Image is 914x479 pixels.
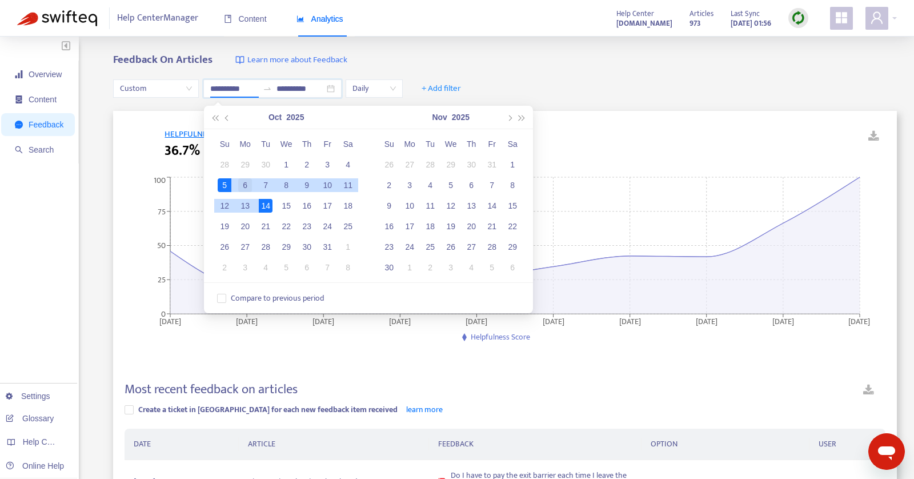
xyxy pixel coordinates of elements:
[276,134,296,154] th: We
[218,178,231,192] div: 5
[154,174,166,187] tspan: 100
[382,158,396,171] div: 26
[444,219,458,233] div: 19
[255,216,276,237] td: 2025-10-21
[399,237,420,257] td: 2025-11-24
[320,261,334,274] div: 7
[870,11,884,25] span: user
[276,257,296,278] td: 2025-11-05
[320,240,334,254] div: 31
[157,239,166,252] tspan: 50
[218,261,231,274] div: 2
[235,54,347,67] a: Learn more about Feedback
[218,158,231,171] div: 28
[214,195,235,216] td: 2025-10-12
[29,145,54,154] span: Search
[485,158,499,171] div: 31
[403,240,416,254] div: 24
[689,7,713,20] span: Articles
[403,219,416,233] div: 17
[300,199,314,213] div: 16
[440,175,461,195] td: 2025-11-05
[461,154,482,175] td: 2025-10-30
[165,127,242,141] span: HELPFULNESS SCORE
[247,54,347,67] span: Learn more about Feedback
[379,134,399,154] th: Su
[296,237,317,257] td: 2025-10-30
[464,178,478,192] div: 6
[15,95,23,103] span: container
[543,314,564,328] tspan: [DATE]
[420,154,440,175] td: 2025-10-28
[296,257,317,278] td: 2025-11-06
[338,154,358,175] td: 2025-10-04
[390,314,411,328] tspan: [DATE]
[464,261,478,274] div: 4
[320,199,334,213] div: 17
[117,7,198,29] span: Help Center Manager
[255,134,276,154] th: Tu
[224,15,232,23] span: book
[485,240,499,254] div: 28
[15,121,23,129] span: message
[444,199,458,213] div: 12
[485,261,499,274] div: 5
[482,195,502,216] td: 2025-11-14
[235,257,255,278] td: 2025-11-03
[259,178,272,192] div: 7
[317,175,338,195] td: 2025-10-10
[471,330,530,344] span: Helpfulness Score
[259,199,272,213] div: 14
[317,195,338,216] td: 2025-10-17
[268,106,282,129] button: Oct
[6,392,50,401] a: Settings
[235,154,255,175] td: 2025-09-29
[502,154,523,175] td: 2025-11-01
[300,158,314,171] div: 2
[341,199,355,213] div: 18
[125,429,239,460] th: DATE
[616,17,672,30] a: [DOMAIN_NAME]
[255,154,276,175] td: 2025-09-30
[444,240,458,254] div: 26
[461,175,482,195] td: 2025-11-06
[616,7,654,20] span: Help Center
[423,240,437,254] div: 25
[452,106,470,129] button: 2025
[399,134,420,154] th: Mo
[320,158,334,171] div: 3
[214,154,235,175] td: 2025-09-28
[158,273,166,286] tspan: 25
[341,178,355,192] div: 11
[159,314,181,328] tspan: [DATE]
[423,178,437,192] div: 4
[296,154,317,175] td: 2025-10-02
[276,216,296,237] td: 2025-10-22
[379,195,399,216] td: 2025-11-09
[235,237,255,257] td: 2025-10-27
[259,219,272,233] div: 21
[296,134,317,154] th: Th
[835,11,848,25] span: appstore
[238,158,252,171] div: 29
[731,17,771,30] strong: [DATE] 01:56
[255,195,276,216] td: 2025-10-14
[461,257,482,278] td: 2025-12-04
[506,219,519,233] div: 22
[165,141,200,161] span: 36.7%
[696,314,717,328] tspan: [DATE]
[423,219,437,233] div: 18
[224,14,267,23] span: Content
[506,158,519,171] div: 1
[279,240,293,254] div: 29
[485,219,499,233] div: 21
[317,216,338,237] td: 2025-10-24
[440,154,461,175] td: 2025-10-29
[502,257,523,278] td: 2025-12-06
[379,175,399,195] td: 2025-11-02
[413,79,470,98] button: + Add filter
[502,237,523,257] td: 2025-11-29
[506,178,519,192] div: 8
[138,403,398,416] span: Create a ticket in [GEOGRAPHIC_DATA] for each new feedback item received
[338,195,358,216] td: 2025-10-18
